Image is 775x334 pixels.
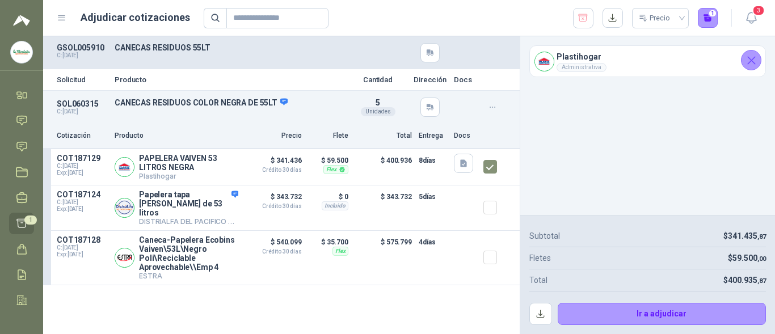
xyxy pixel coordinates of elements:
img: Company Logo [115,198,134,217]
img: Company Logo [115,248,134,267]
p: $ [728,252,766,264]
p: C: [DATE] [57,52,108,59]
p: Flete [309,130,348,141]
p: Plastihogar [139,172,238,180]
p: 5 días [419,190,447,204]
span: C: [DATE] [57,163,108,170]
span: C: [DATE] [57,244,108,251]
span: Crédito 30 días [245,249,302,255]
img: Company Logo [535,52,554,71]
span: Exp: [DATE] [57,170,108,176]
p: COT187129 [57,154,108,163]
p: Cantidad [349,76,406,83]
p: $ [723,274,766,286]
span: 59.500 [732,253,766,263]
p: SOL060315 [57,99,108,108]
p: C: [DATE] [57,108,108,115]
p: CANECAS RESIDUOS 55LT [115,43,343,52]
div: Flex [332,247,348,256]
p: $ 343.732 [245,190,302,209]
p: CANECAS RESIDUOS COLOR NEGRA DE 55LT [115,98,343,108]
p: $ 35.700 [309,235,348,249]
span: 5 [376,98,380,107]
p: $ 540.099 [245,235,302,255]
p: Cotización [57,130,108,141]
p: Docs [454,76,477,83]
div: Unidades [361,107,395,116]
img: Logo peakr [13,14,30,27]
p: Producto [115,76,343,83]
span: 400.935 [728,276,766,285]
p: PAPELERA VAIVEN 53 LITROS NEGRA [139,154,238,172]
p: COT187128 [57,235,108,244]
p: COT187124 [57,190,108,199]
h1: Adjudicar cotizaciones [81,10,190,26]
p: $ 59.500 [309,154,348,167]
p: $ 0 [309,190,348,204]
h4: Plastihogar [557,50,606,63]
span: Exp: [DATE] [57,251,108,258]
p: DISTRIALFA DEL PACIFICO S.A.S. [139,217,238,226]
span: ,87 [757,233,766,240]
p: Precio [245,130,302,141]
div: Administrativa [557,63,606,72]
div: Precio [639,10,672,27]
span: Crédito 30 días [245,204,302,209]
p: Dirección [413,76,447,83]
p: Docs [454,130,477,141]
p: Total [355,130,412,141]
span: ,87 [757,277,766,285]
p: $ 400.936 [355,154,412,180]
p: 8 días [419,154,447,167]
p: $ 343.732 [355,190,412,226]
p: Fletes [529,252,551,264]
p: Entrega [419,130,447,141]
a: 1 [9,213,34,234]
span: C: [DATE] [57,199,108,206]
img: Company Logo [11,41,32,63]
button: 1 [698,8,718,28]
p: GSOL005910 [57,43,108,52]
p: $ [723,230,766,242]
span: 341.435 [728,231,766,240]
span: ,00 [757,255,766,263]
p: Producto [115,130,238,141]
p: 4 días [419,235,447,249]
img: Company Logo [115,158,134,176]
button: Cerrar [741,50,761,70]
p: Solicitud [57,76,108,83]
span: Crédito 30 días [245,167,302,173]
p: $ 575.799 [355,235,412,280]
span: 3 [752,5,765,16]
div: Incluido [322,201,348,210]
p: Caneca-Papelera Ecobins Vaiven\53L\Negro Poli\Reciclable Aprovechable\\Emp 4 [139,235,238,272]
p: Papelera tapa [PERSON_NAME] de 53 litros [139,190,238,217]
p: Total [529,274,547,286]
span: 1 [24,215,37,225]
span: Exp: [DATE] [57,206,108,213]
button: 3 [741,8,761,28]
div: Flex [323,165,348,174]
p: ESTRA [139,272,238,280]
p: Subtotal [529,230,560,242]
p: $ 341.436 [245,154,302,173]
div: Company LogoPlastihogarAdministrativa [530,46,765,77]
button: Ir a adjudicar [558,303,766,325]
